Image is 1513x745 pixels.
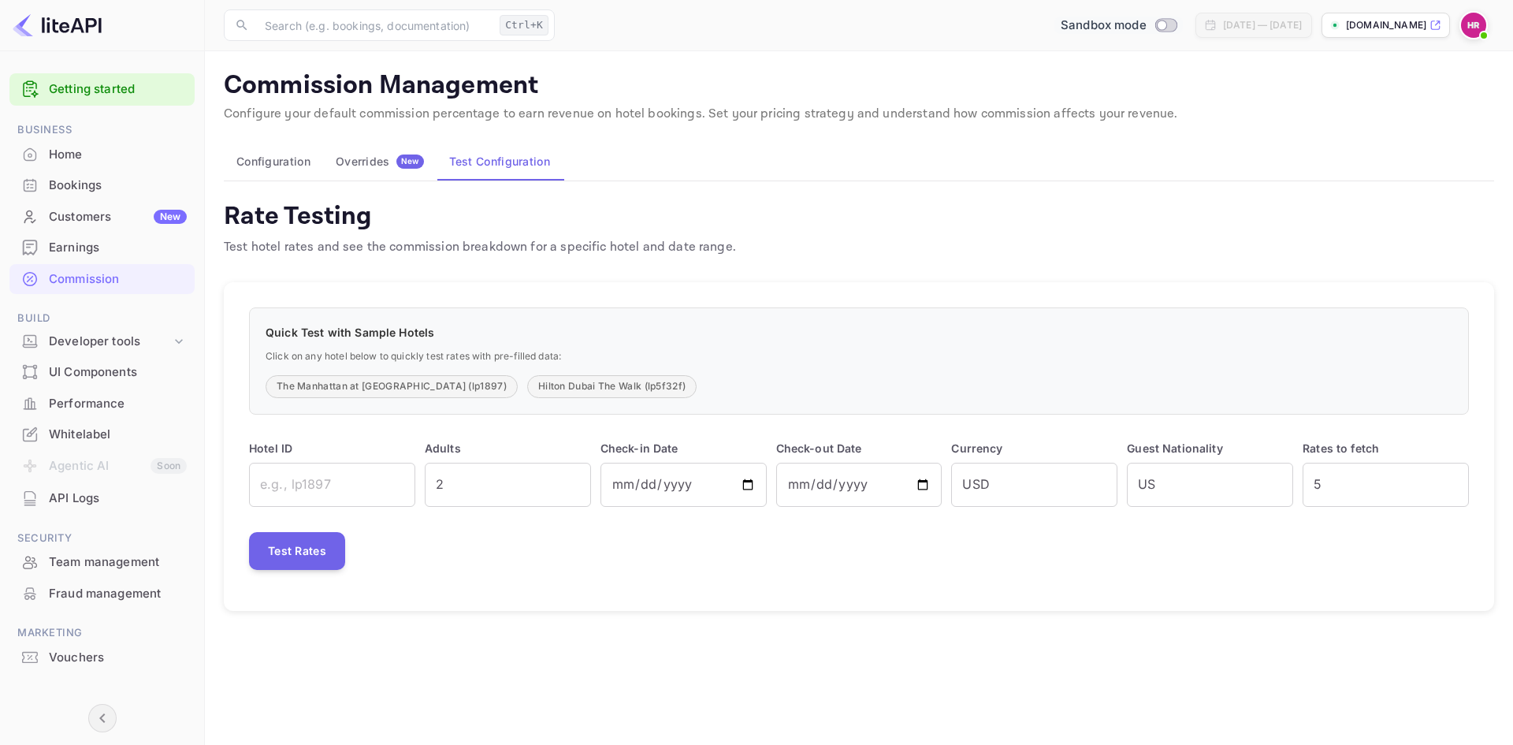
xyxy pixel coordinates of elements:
button: Test Configuration [437,143,563,181]
button: Collapse navigation [88,704,117,732]
button: Test Rates [249,532,345,570]
div: Getting started [9,73,195,106]
div: Earnings [9,233,195,263]
p: Click on any hotel below to quickly test rates with pre-filled data: [266,350,1452,363]
div: New [154,210,187,224]
div: Whitelabel [9,419,195,450]
div: API Logs [9,483,195,514]
div: Vouchers [9,643,195,673]
a: CustomersNew [9,202,195,231]
p: Quick Test with Sample Hotels [266,324,1452,341]
div: Earnings [49,239,187,257]
p: Check-in Date [600,440,767,456]
a: Getting started [49,80,187,99]
div: [DATE] — [DATE] [1223,18,1302,32]
div: Team management [49,553,187,572]
input: USD [951,463,1117,507]
div: Bookings [9,170,195,201]
div: Performance [49,395,187,413]
p: Test hotel rates and see the commission breakdown for a specific hotel and date range. [224,238,736,257]
button: Hilton Dubai The Walk (lp5f32f) [527,375,697,398]
div: Developer tools [49,333,171,351]
p: Currency [951,440,1117,456]
div: Home [9,140,195,170]
div: Customers [49,208,187,226]
div: Developer tools [9,328,195,356]
span: Security [9,530,195,547]
input: Search (e.g. bookings, documentation) [255,9,493,41]
span: Build [9,310,195,327]
p: Check-out Date [776,440,942,456]
input: US [1127,463,1293,507]
div: Team management [9,547,195,578]
p: Commission Management [224,70,1494,102]
a: Earnings [9,233,195,262]
p: Guest Nationality [1127,440,1293,456]
div: CustomersNew [9,202,195,233]
button: Configuration [224,143,323,181]
p: Rates to fetch [1303,440,1469,456]
img: Hugo Ruano [1461,13,1486,38]
div: API Logs [49,490,187,508]
span: Business [9,121,195,139]
div: Fraud management [49,585,187,603]
div: Bookings [49,177,187,195]
div: Performance [9,389,195,419]
div: Commission [9,264,195,295]
p: Adults [425,440,591,456]
div: Switch to Production mode [1054,17,1183,35]
a: API Logs [9,483,195,512]
span: Marketing [9,624,195,642]
div: Fraud management [9,579,195,609]
a: Commission [9,264,195,293]
div: Commission [49,270,187,289]
div: Ctrl+K [500,15,548,35]
p: Hotel ID [249,440,415,456]
button: The Manhattan at [GEOGRAPHIC_DATA] (lp1897) [266,375,518,398]
a: Fraud management [9,579,195,608]
span: New [396,156,424,166]
p: Configure your default commission percentage to earn revenue on hotel bookings. Set your pricing ... [224,105,1494,124]
a: Bookings [9,170,195,199]
p: [DOMAIN_NAME] [1346,18,1426,32]
input: e.g., lp1897 [249,463,415,507]
div: Home [49,146,187,164]
img: LiteAPI logo [13,13,102,38]
div: UI Components [49,363,187,382]
h4: Rate Testing [224,200,736,232]
div: Whitelabel [49,426,187,444]
a: UI Components [9,357,195,386]
div: Vouchers [49,649,187,667]
a: Home [9,140,195,169]
a: Team management [9,547,195,576]
span: Sandbox mode [1061,17,1147,35]
div: Overrides [336,155,424,169]
div: UI Components [9,357,195,388]
a: Whitelabel [9,419,195,449]
a: Vouchers [9,643,195,672]
a: Performance [9,389,195,418]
